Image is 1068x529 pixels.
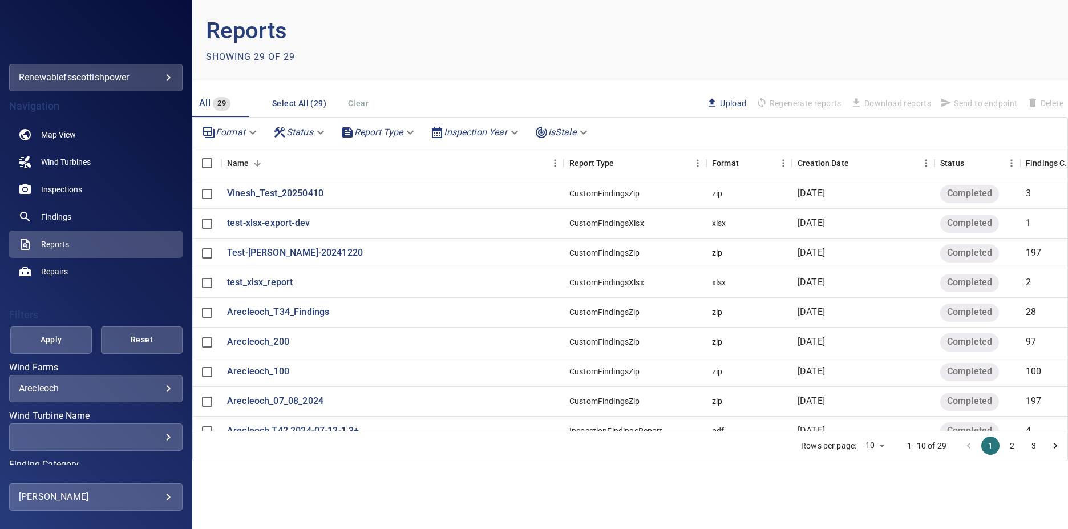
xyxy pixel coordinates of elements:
[227,306,329,319] a: Arecleoch_T34_Findings
[801,440,856,451] p: Rows per page:
[227,365,289,378] p: Arecleoch_100
[940,217,999,230] span: Completed
[227,336,289,349] a: Arecleoch_200
[1003,155,1020,172] button: Menu
[1003,437,1021,455] button: Go to page 2
[9,121,183,148] a: map noActive
[1026,395,1041,408] p: 197
[547,155,564,172] button: Menu
[41,211,71,223] span: Findings
[706,147,792,179] div: Format
[940,276,999,289] span: Completed
[354,127,403,138] em: Report Type
[227,425,359,438] a: Arecleoch T42 2024-07-12-1 3+
[706,97,746,110] span: Upload
[213,97,230,110] span: 29
[9,375,183,402] div: Wind Farms
[569,366,640,377] div: CustomFindingsZip
[9,100,183,112] h4: Navigation
[1026,276,1031,289] p: 2
[1026,247,1041,260] p: 197
[798,425,825,438] p: [DATE]
[940,336,999,349] span: Completed
[9,460,183,469] label: Finding Category
[336,122,422,142] div: Report Type
[569,395,640,407] div: CustomFindingsZip
[940,365,999,378] span: Completed
[940,147,964,179] div: Status
[712,277,726,288] div: xlsx
[917,155,934,172] button: Menu
[569,217,644,229] div: CustomFindingsXlsx
[9,309,183,321] h4: Filters
[798,147,849,179] div: Creation Date
[940,306,999,319] span: Completed
[712,306,722,318] div: zip
[9,176,183,203] a: inspections noActive
[1046,437,1065,455] button: Go to next page
[712,366,722,377] div: zip
[206,14,630,48] p: Reports
[444,127,507,138] em: Inspection Year
[798,365,825,378] p: [DATE]
[115,333,168,347] span: Reset
[569,188,640,199] div: CustomFindingsZip
[227,247,363,260] p: Test-[PERSON_NAME]-20241220
[712,336,722,348] div: zip
[849,155,865,171] button: Sort
[426,122,525,142] div: Inspection Year
[712,188,722,199] div: zip
[569,425,663,437] div: InspectionFindingsReport
[227,395,323,408] p: Arecleoch_07_08_2024
[798,395,825,408] p: [DATE]
[9,148,183,176] a: windturbines noActive
[10,326,92,354] button: Apply
[548,127,576,138] em: isStale
[569,336,640,348] div: CustomFindingsZip
[9,411,183,421] label: Wind Turbine Name
[798,306,825,319] p: [DATE]
[25,333,78,347] span: Apply
[564,147,706,179] div: Report Type
[964,155,980,171] button: Sort
[9,363,183,372] label: Wind Farms
[41,156,91,168] span: Wind Turbines
[739,155,755,171] button: Sort
[101,326,183,354] button: Reset
[41,184,82,195] span: Inspections
[712,247,722,259] div: zip
[798,276,825,289] p: [DATE]
[712,425,724,437] div: pdf
[530,122,594,142] div: isStale
[569,277,644,288] div: CustomFindingsXlsx
[227,217,310,230] p: test-xlsx-export-dev
[268,122,331,142] div: Status
[798,247,825,260] p: [DATE]
[9,258,183,285] a: repairs noActive
[1026,306,1036,319] p: 28
[940,425,999,438] span: Completed
[216,127,245,138] em: Format
[940,247,999,260] span: Completed
[199,98,211,108] span: All
[19,488,173,506] div: [PERSON_NAME]
[9,203,183,231] a: findings noActive
[569,147,614,179] div: Report Type
[569,247,640,259] div: CustomFindingsZip
[19,68,173,87] div: renewablefsscottishpower
[792,147,934,179] div: Creation Date
[227,187,323,200] p: Vinesh_Test_20250410
[249,155,265,171] button: Sort
[775,155,792,172] button: Menu
[227,276,293,289] a: test_xlsx_report
[1025,437,1043,455] button: Go to page 3
[907,440,947,451] p: 1–10 of 29
[569,306,640,318] div: CustomFindingsZip
[1026,365,1041,378] p: 100
[712,147,739,179] div: Format
[286,127,313,138] em: Status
